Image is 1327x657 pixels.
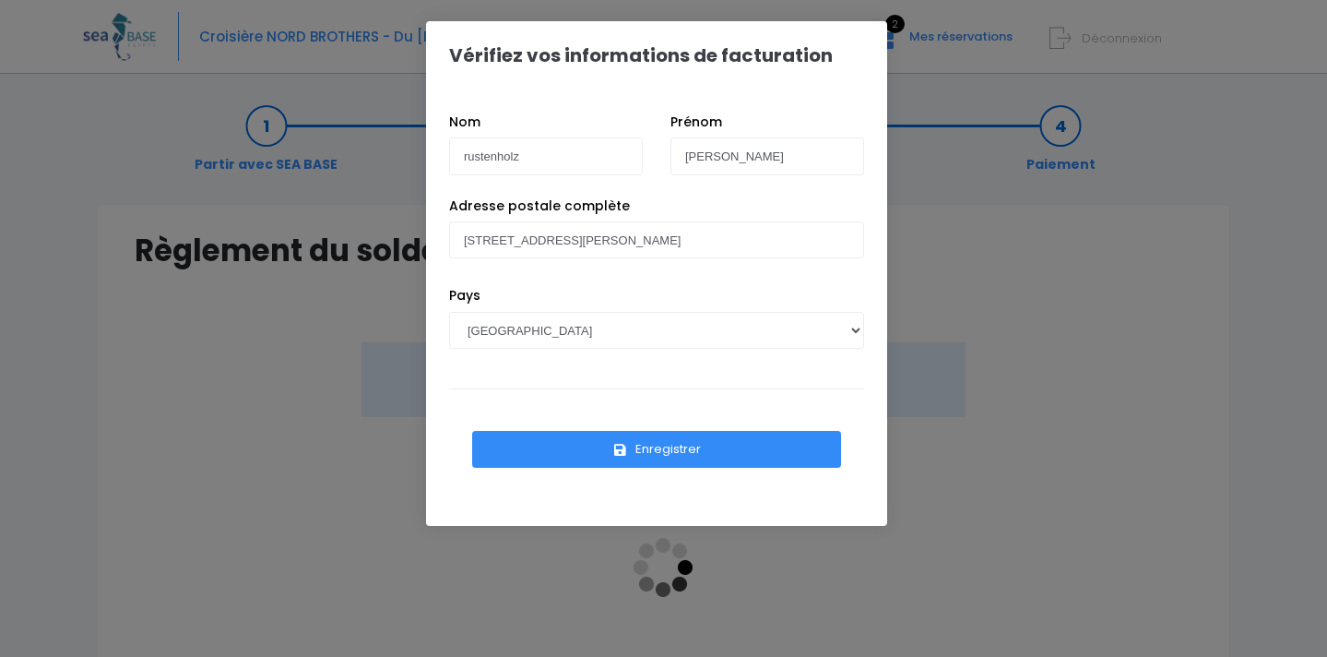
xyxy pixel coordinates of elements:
button: Enregistrer [472,431,841,468]
h1: Vérifiez vos informations de facturation [449,44,833,66]
label: Nom [449,113,480,132]
label: Pays [449,286,480,305]
label: Prénom [670,113,722,132]
label: Adresse postale complète [449,197,630,216]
